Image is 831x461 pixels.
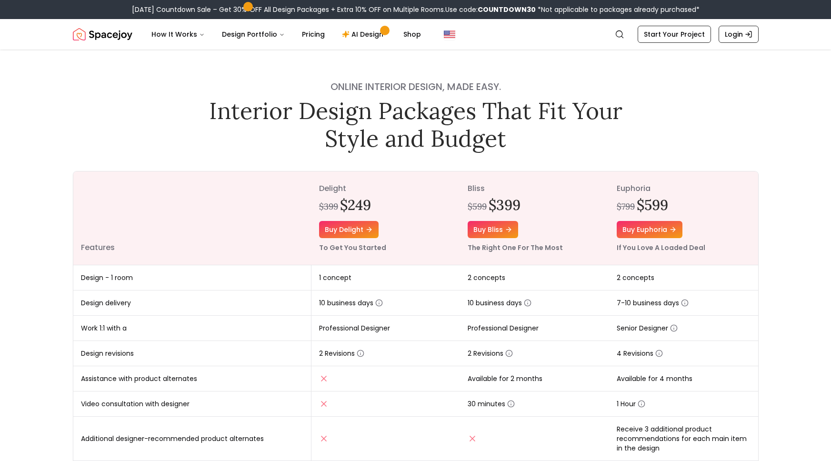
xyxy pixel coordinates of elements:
small: If You Love A Loaded Deal [617,243,705,252]
p: delight [319,183,453,194]
a: Pricing [294,25,332,44]
img: United States [444,29,455,40]
button: Design Portfolio [214,25,292,44]
td: Assistance with product alternates [73,366,311,391]
span: 2 Revisions [319,349,364,358]
a: Spacejoy [73,25,132,44]
nav: Global [73,19,759,50]
span: Professional Designer [468,323,539,333]
h2: $249 [340,196,371,213]
span: *Not applicable to packages already purchased* [536,5,700,14]
nav: Main [144,25,429,44]
a: Login [719,26,759,43]
span: 2 concepts [617,273,654,282]
a: Shop [396,25,429,44]
td: Available for 4 months [609,366,758,391]
h4: Online interior design, made easy. [202,80,629,93]
span: 4 Revisions [617,349,663,358]
span: Use code: [445,5,536,14]
a: Buy delight [319,221,379,238]
small: To Get You Started [319,243,386,252]
span: 2 Revisions [468,349,513,358]
h2: $599 [637,196,668,213]
img: Spacejoy Logo [73,25,132,44]
button: How It Works [144,25,212,44]
div: [DATE] Countdown Sale – Get 30% OFF All Design Packages + Extra 10% OFF on Multiple Rooms. [132,5,700,14]
a: Start Your Project [638,26,711,43]
span: 10 business days [468,298,531,308]
span: Professional Designer [319,323,390,333]
td: Design - 1 room [73,265,311,291]
div: $599 [468,200,487,213]
span: 7-10 business days [617,298,689,308]
p: bliss [468,183,601,194]
small: The Right One For The Most [468,243,563,252]
span: 1 Hour [617,399,645,409]
a: Buy euphoria [617,221,682,238]
td: Available for 2 months [460,366,609,391]
td: Design delivery [73,291,311,316]
a: Buy bliss [468,221,518,238]
td: Design revisions [73,341,311,366]
td: Work 1:1 with a [73,316,311,341]
span: 10 business days [319,298,383,308]
td: Video consultation with designer [73,391,311,417]
td: Receive 3 additional product recommendations for each main item in the design [609,417,758,461]
div: $799 [617,200,635,213]
span: Senior Designer [617,323,678,333]
b: COUNTDOWN30 [478,5,536,14]
span: 2 concepts [468,273,505,282]
a: AI Design [334,25,394,44]
div: $399 [319,200,338,213]
p: euphoria [617,183,751,194]
h2: $399 [489,196,521,213]
span: 30 minutes [468,399,515,409]
h1: Interior Design Packages That Fit Your Style and Budget [202,97,629,152]
td: Additional designer-recommended product alternates [73,417,311,461]
span: 1 concept [319,273,351,282]
th: Features [73,171,311,265]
